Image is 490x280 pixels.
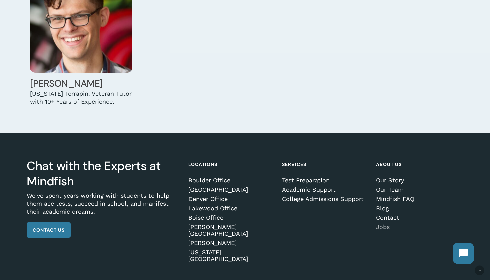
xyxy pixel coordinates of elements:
[188,214,273,221] a: Boise Office
[27,192,180,222] p: We’ve spent years working with students to help them ace tests, succeed in school, and manifest t...
[446,236,481,271] iframe: Chatbot
[376,196,461,202] a: Mindfish FAQ
[30,90,132,106] div: [US_STATE] Terrapin. Veteran Tutor with 10+ Years of Experience.
[282,158,367,170] h4: Services
[188,186,273,193] a: [GEOGRAPHIC_DATA]
[188,240,273,246] a: [PERSON_NAME]
[376,205,461,212] a: Blog
[376,214,461,221] a: Contact
[282,196,367,202] a: College Admissions Support
[376,186,461,193] a: Our Team
[30,77,103,90] a: [PERSON_NAME]
[188,224,273,237] a: [PERSON_NAME][GEOGRAPHIC_DATA]
[188,249,273,262] a: [US_STATE][GEOGRAPHIC_DATA]
[376,158,461,170] h4: About Us
[27,222,71,238] a: Contact Us
[188,177,273,184] a: Boulder Office
[27,158,180,189] h3: Chat with the Experts at Mindfish
[33,227,65,233] span: Contact Us
[282,177,367,184] a: Test Preparation
[376,177,461,184] a: Our Story
[282,186,367,193] a: Academic Support
[188,158,273,170] h4: Locations
[376,224,461,230] a: Jobs
[188,205,273,212] a: Lakewood Office
[188,196,273,202] a: Denver Office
